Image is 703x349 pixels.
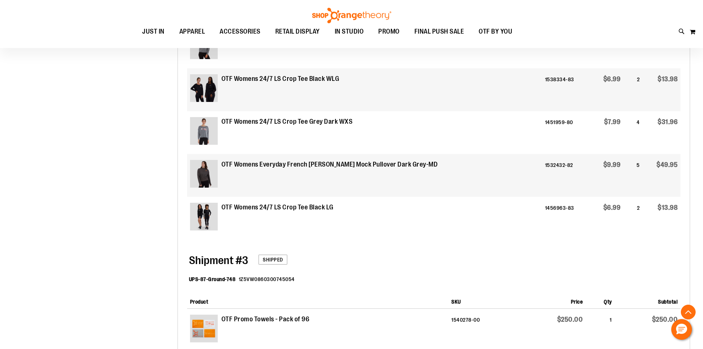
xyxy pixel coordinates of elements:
[221,203,334,212] strong: OTF Womens 24/7 LS Crop Tee Black LG
[220,23,261,40] span: ACCESSORIES
[335,23,364,40] span: IN STUDIO
[189,254,248,267] span: 3
[542,68,591,111] td: 1538334-83
[172,23,213,40] a: APPAREL
[671,319,692,340] button: Hello, have a question? Let’s chat.
[187,292,448,309] th: Product
[135,23,172,40] a: JUST IN
[190,203,218,230] img: 24/7 Long Sleeve Crop Tee
[142,23,165,40] span: JUST IN
[657,161,678,168] span: $49.95
[681,305,696,319] button: Back To Top
[603,75,621,83] span: $6.99
[615,292,680,309] th: Subtotal
[221,117,353,127] strong: OTF Womens 24/7 LS Crop Tee Grey Dark WXS
[542,154,591,197] td: 1532432-82
[179,23,205,40] span: APPAREL
[189,254,242,267] span: Shipment #
[604,118,621,126] span: $7.99
[448,292,520,309] th: SKU
[311,8,392,23] img: Shop Orangetheory
[189,276,236,283] dt: UPS-87-Ground-748
[623,68,642,111] td: 2
[371,23,407,40] a: PROMO
[190,74,218,102] img: Product image for Womens 24/7 LS Crop Tee
[542,197,591,240] td: 1456963-83
[190,315,218,342] img: Promo Towels - Pack of 96
[378,23,400,40] span: PROMO
[479,23,512,40] span: OTF BY YOU
[239,276,295,283] dd: 1Z5VW0860300745054
[652,316,678,323] span: $250.00
[658,118,678,126] span: $31.96
[520,292,586,309] th: Price
[557,316,583,323] span: $250.00
[190,117,218,145] img: Product image for 24/7 Long Sleeve Crop Tee
[542,111,591,154] td: 1451959-80
[190,160,218,188] img: Product image for Everyday French Terry Crop Mock Pullover
[623,197,642,240] td: 2
[221,74,340,84] strong: OTF Womens 24/7 LS Crop Tee Black WLG
[603,161,621,168] span: $9.99
[623,111,642,154] td: 4
[327,23,371,40] a: IN STUDIO
[658,75,678,83] span: $13.98
[407,23,472,40] a: FINAL PUSH SALE
[275,23,320,40] span: RETAIL DISPLAY
[623,154,642,197] td: 5
[221,160,438,170] strong: OTF Womens Everyday French [PERSON_NAME] Mock Pullover Dark Grey-MD
[414,23,464,40] span: FINAL PUSH SALE
[586,292,614,309] th: Qty
[212,23,268,40] a: ACCESSORIES
[603,204,621,211] span: $6.99
[658,204,678,211] span: $13.98
[471,23,520,40] a: OTF BY YOU
[221,315,310,324] strong: OTF Promo Towels - Pack of 96
[258,254,287,265] span: Shipped
[268,23,327,40] a: RETAIL DISPLAY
